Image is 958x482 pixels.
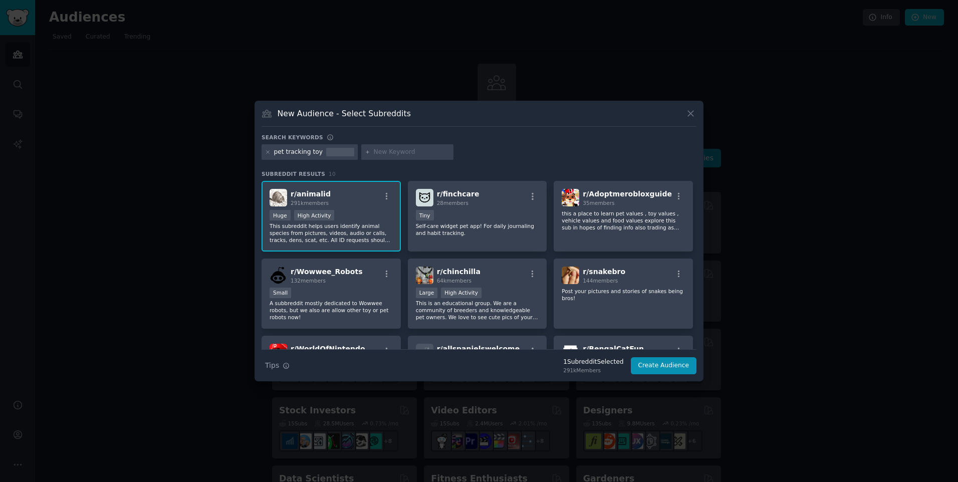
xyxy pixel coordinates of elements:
span: Tips [265,360,279,371]
h3: Search keywords [262,134,323,141]
div: Large [416,288,438,298]
span: 64k members [437,278,471,284]
img: BengalCatFun [562,344,579,361]
p: Self-care widget pet app! For daily journaling and habit tracking. [416,222,539,236]
span: 28 members [437,200,468,206]
span: 10 [329,171,336,177]
span: r/ Adoptmerobloxguide [583,190,672,198]
img: Wowwee_Robots [270,267,287,284]
span: r/ allspanielswelcome [437,345,520,353]
div: pet tracking toy [274,148,323,157]
span: Subreddit Results [262,170,325,177]
span: r/ animalid [291,190,331,198]
input: New Keyword [374,148,450,157]
span: r/ snakebro [583,268,625,276]
h3: New Audience - Select Subreddits [278,108,411,119]
p: This is an educational group. We are a community of breeders and knowledgeable pet owners. We lov... [416,300,539,321]
span: 35 members [583,200,614,206]
span: 291k members [291,200,329,206]
button: Create Audience [631,357,697,374]
div: Small [270,288,291,298]
div: High Activity [441,288,482,298]
p: Post your pictures and stories of snakes being bros! [562,288,685,302]
div: 291k Members [563,367,623,374]
span: 144 members [583,278,618,284]
button: Tips [262,357,293,374]
span: 132 members [291,278,326,284]
span: r/ BengalCatFun [583,345,644,353]
div: Tiny [416,210,434,220]
img: finchcare [416,189,433,206]
p: This subreddit helps users identify animal species from pictures, videos, audio or calls, tracks,... [270,222,393,244]
span: r/ WorldOfNintendo [291,345,365,353]
p: this a place to learn pet values , toy values , vehicle values and food values explore this sub i... [562,210,685,231]
span: r/ chinchilla [437,268,481,276]
div: 1 Subreddit Selected [563,358,623,367]
span: r/ finchcare [437,190,480,198]
p: A subbreddit mostly dedicated to Wowwee robots, but we also are allow other toy or pet robots now! [270,300,393,321]
span: r/ Wowwee_Robots [291,268,363,276]
div: Huge [270,210,291,220]
img: snakebro [562,267,579,284]
img: chinchilla [416,267,433,284]
img: animalid [270,189,287,206]
div: High Activity [294,210,335,220]
img: WorldOfNintendo [270,344,287,361]
img: Adoptmerobloxguide [562,189,579,206]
